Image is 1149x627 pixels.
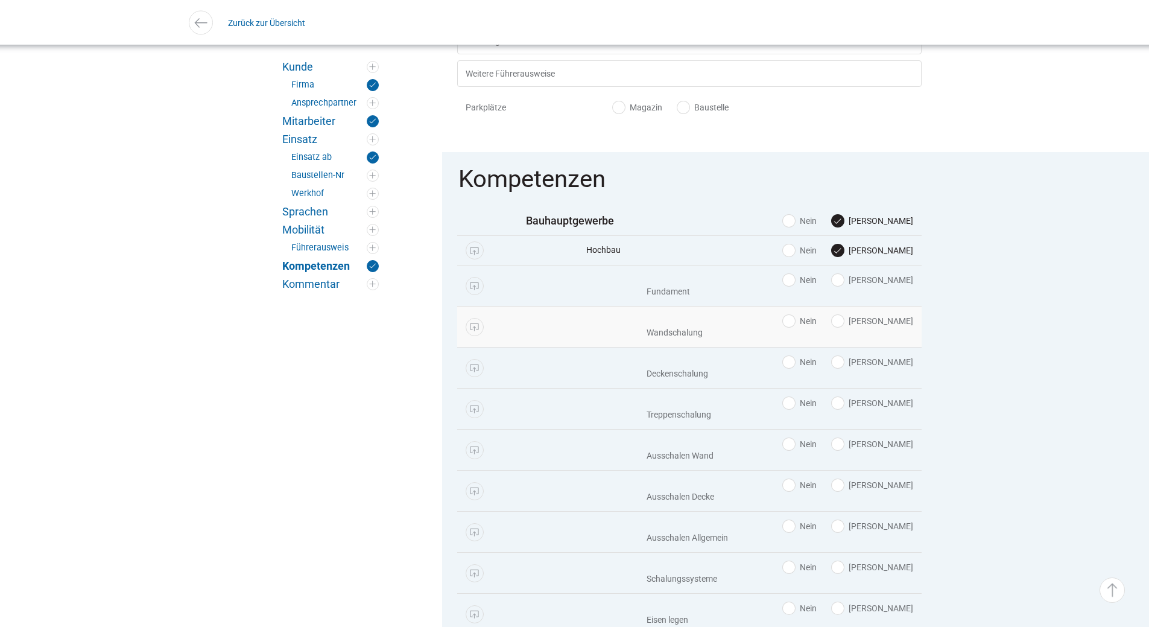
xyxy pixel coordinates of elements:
a: Werkhof [291,188,379,200]
a: Kompetenzen [282,260,379,272]
label: [PERSON_NAME] [832,397,913,409]
label: Nein [783,602,817,614]
a: Baustellen-Nr [291,170,379,182]
label: [PERSON_NAME] [832,356,913,368]
a: Public Display [466,523,484,541]
label: [PERSON_NAME] [832,215,913,227]
span: Ausschalen Allgemein [526,532,826,544]
a: Sprachen [282,206,379,218]
a: Public Display [466,400,484,418]
label: Nein [783,274,817,286]
a: Zurück zur Übersicht [228,9,305,36]
a: Ansprechpartner [291,97,379,109]
label: [PERSON_NAME] [832,315,913,327]
span: Wandschalung [526,327,826,339]
label: Nein [783,561,817,573]
label: Nein [783,479,817,491]
label: Nein [783,438,817,450]
label: Nein [783,315,817,327]
a: Public Display [466,318,484,336]
a: Public Display [466,241,484,259]
a: Einsatz [282,133,379,145]
a: Mobilität [282,224,379,236]
label: Nein [783,397,817,409]
a: Public Display [466,482,484,500]
span: Deckenschalung [526,368,826,380]
span: Ausschalen Decke [526,491,826,503]
label: Nein [783,356,817,368]
a: Public Display [466,605,484,623]
label: [PERSON_NAME] [832,244,913,256]
span: Fundament [526,286,826,298]
label: [PERSON_NAME] [832,438,913,450]
a: Kommentar [282,278,379,290]
label: [PERSON_NAME] [832,479,913,491]
a: Public Display [466,359,484,377]
a: ▵ Nach oben [1100,578,1125,603]
a: Firma [291,79,379,91]
span: Parkplätze [466,101,613,113]
label: Magazin [613,101,662,113]
label: Nein [783,215,817,227]
span: Bauhauptgewerbe [526,215,674,226]
legend: Kompetenzen [457,167,924,206]
span: Hochbau [526,244,734,256]
label: Nein [783,244,817,256]
label: [PERSON_NAME] [832,602,913,614]
span: Schalungssysteme [526,573,826,585]
a: Einsatz ab [291,151,379,164]
a: Public Display [466,564,484,582]
a: Mitarbeiter [282,115,379,127]
span: Eisen legen [526,614,826,626]
label: Baustelle [677,101,729,113]
label: [PERSON_NAME] [832,561,913,573]
a: Führerausweis [291,242,379,254]
label: Nein [783,520,817,532]
label: [PERSON_NAME] [832,274,913,286]
input: Weitere Führerausweise [457,60,922,87]
a: Public Display [466,277,484,295]
label: [PERSON_NAME] [832,520,913,532]
span: Treppenschalung [526,409,826,421]
img: icon-arrow-left.svg [192,14,209,31]
a: Public Display [466,441,484,459]
span: Ausschalen Wand [526,450,826,462]
a: Kunde [282,61,379,73]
